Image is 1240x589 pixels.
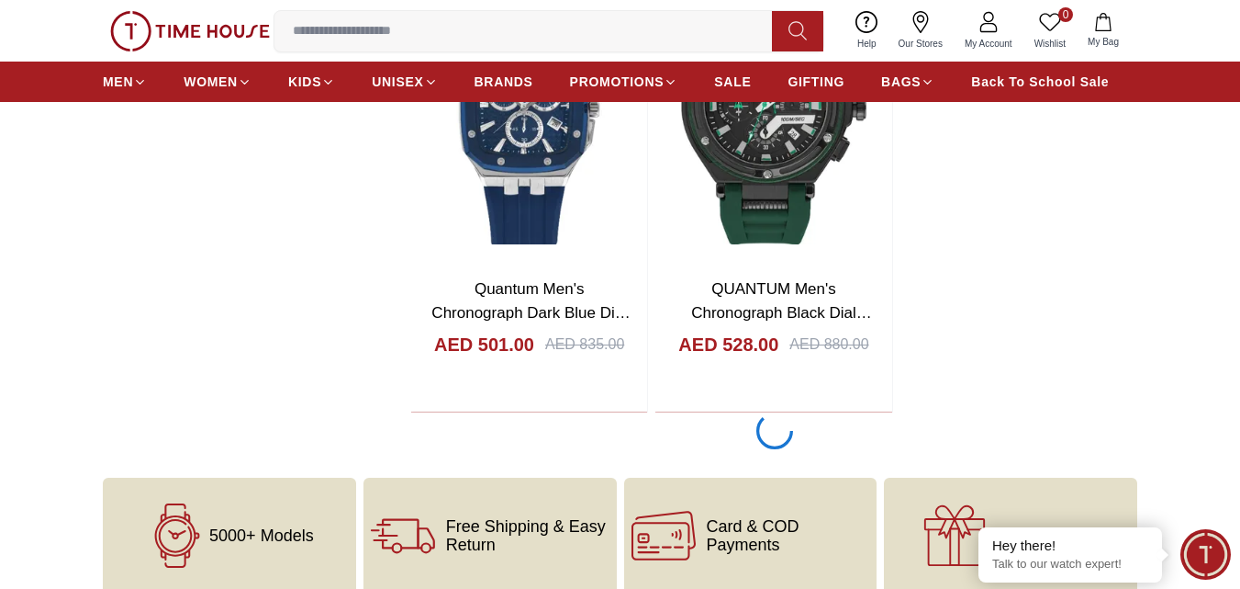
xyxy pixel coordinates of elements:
[788,73,844,91] span: GIFTING
[714,65,751,98] a: SALE
[957,37,1020,51] span: My Account
[691,280,872,345] a: QUANTUM Men's Chronograph Black Dial Watch - HNG1010.656
[545,334,624,356] div: AED 835.00
[110,11,270,51] img: ...
[678,332,778,357] h4: AED 528.00
[1080,35,1126,49] span: My Bag
[971,73,1109,91] span: Back To School Sale
[372,73,423,91] span: UNISEX
[1180,529,1231,580] div: Chat Widget
[431,280,630,345] a: Quantum Men's Chronograph Dark Blue Dial Watch - HNG1033.399
[1077,9,1130,52] button: My Bag
[846,7,888,54] a: Help
[971,65,1109,98] a: Back To School Sale
[850,37,884,51] span: Help
[789,334,868,356] div: AED 880.00
[888,7,954,54] a: Our Stores
[103,73,133,91] span: MEN
[103,65,147,98] a: MEN
[881,65,934,98] a: BAGS
[475,65,533,98] a: BRANDS
[434,332,534,357] h4: AED 501.00
[707,517,870,554] span: Card & COD Payments
[714,73,751,91] span: SALE
[881,73,921,91] span: BAGS
[475,73,533,91] span: BRANDS
[1023,7,1077,54] a: 0Wishlist
[288,73,321,91] span: KIDS
[1027,37,1073,51] span: Wishlist
[372,65,437,98] a: UNISEX
[209,527,314,545] span: 5000+ Models
[992,557,1148,572] p: Talk to our watch expert!
[184,73,238,91] span: WOMEN
[891,37,950,51] span: Our Stores
[992,537,1148,555] div: Hey there!
[288,65,335,98] a: KIDS
[184,65,251,98] a: WOMEN
[788,65,844,98] a: GIFTING
[570,65,678,98] a: PROMOTIONS
[1058,7,1073,22] span: 0
[446,517,609,554] span: Free Shipping & Easy Return
[570,73,665,91] span: PROMOTIONS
